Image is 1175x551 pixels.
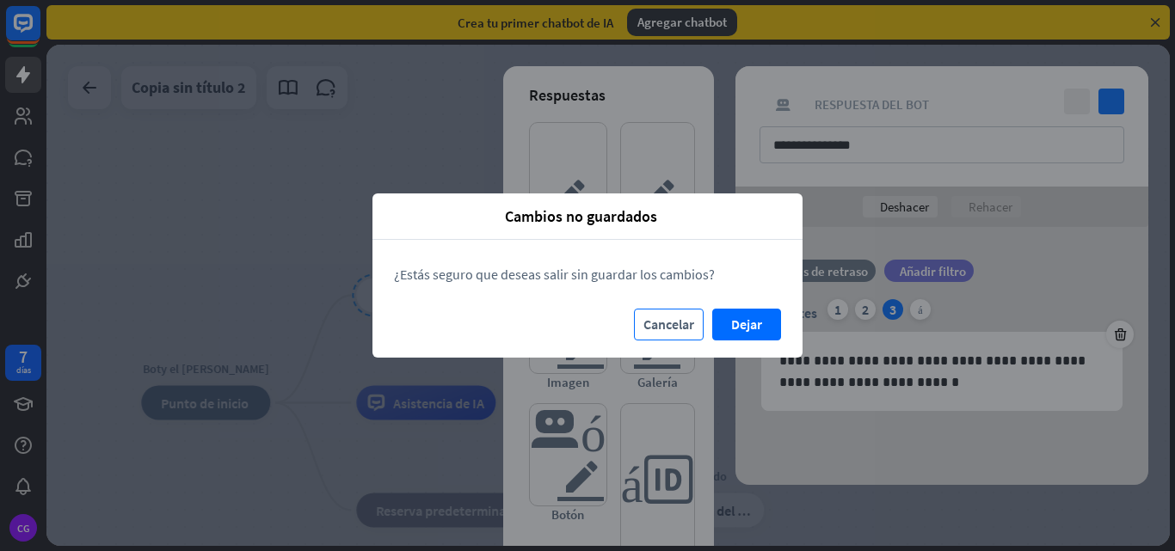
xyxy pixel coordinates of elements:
[394,266,715,283] font: ¿Estás seguro que deseas salir sin guardar los cambios?
[712,309,781,340] button: Dejar
[643,315,694,333] font: Cancelar
[505,206,657,226] font: Cambios no guardados
[731,315,762,333] font: Dejar
[14,7,65,58] button: Abrir el widget de chat LiveChat
[634,309,704,340] button: Cancelar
